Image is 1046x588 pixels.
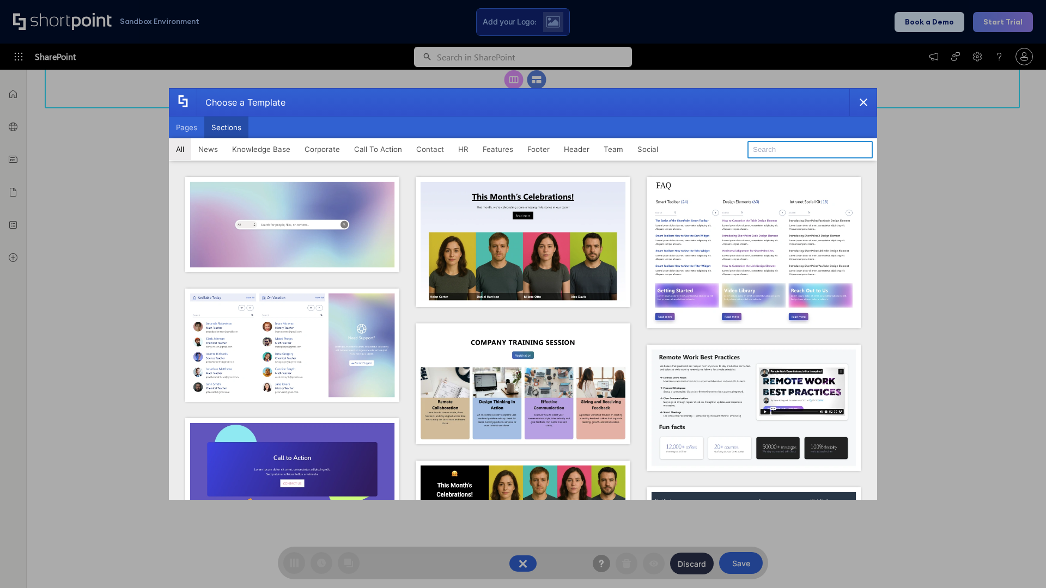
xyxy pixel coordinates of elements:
[630,138,665,160] button: Social
[347,138,409,160] button: Call To Action
[597,138,630,160] button: Team
[409,138,451,160] button: Contact
[476,138,520,160] button: Features
[169,138,191,160] button: All
[169,88,877,500] div: template selector
[992,536,1046,588] iframe: Chat Widget
[169,117,204,138] button: Pages
[197,89,285,116] div: Choose a Template
[204,117,248,138] button: Sections
[297,138,347,160] button: Corporate
[191,138,225,160] button: News
[747,141,873,158] input: Search
[451,138,476,160] button: HR
[557,138,597,160] button: Header
[225,138,297,160] button: Knowledge Base
[520,138,557,160] button: Footer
